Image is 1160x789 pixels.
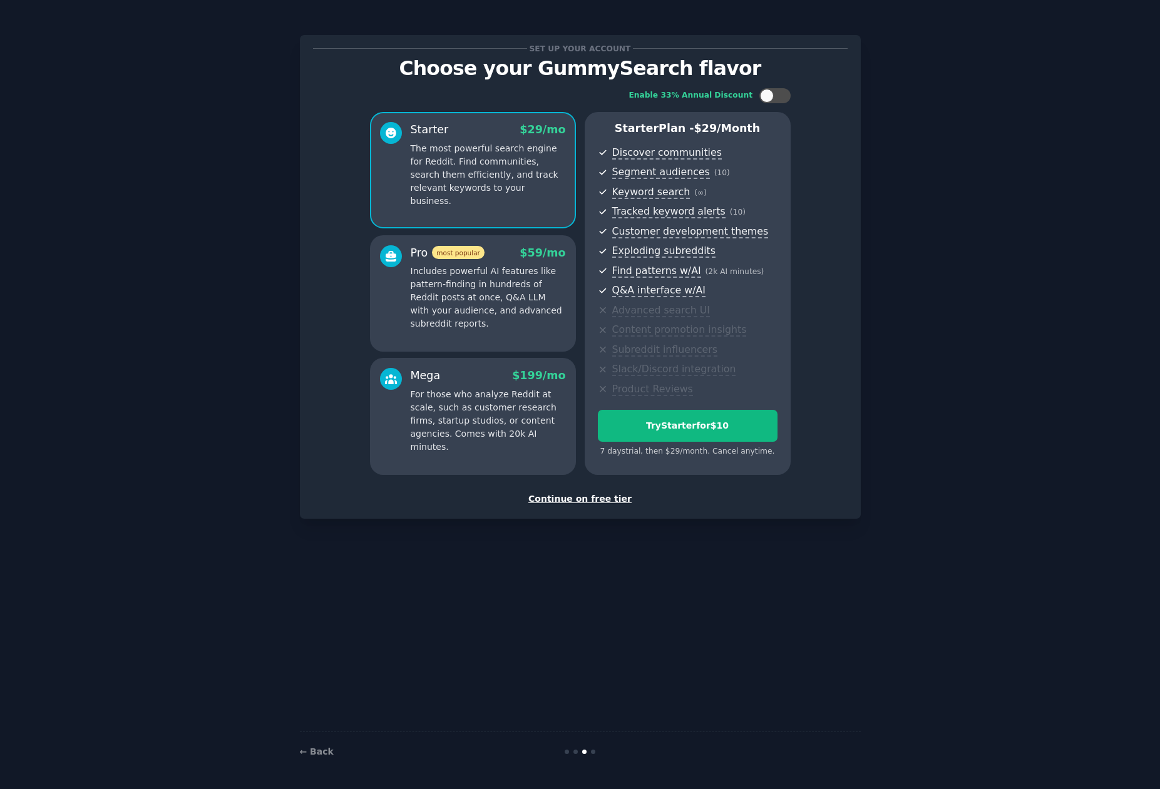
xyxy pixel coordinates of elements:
span: $ 29 /mo [520,123,565,136]
span: $ 29 /month [694,122,761,135]
p: Starter Plan - [598,121,778,136]
span: Q&A interface w/AI [612,284,706,297]
span: Set up your account [527,42,633,55]
span: Discover communities [612,146,722,160]
div: Enable 33% Annual Discount [629,90,753,101]
span: ( ∞ ) [694,188,707,197]
span: ( 2k AI minutes ) [706,267,764,276]
span: ( 10 ) [714,168,730,177]
span: Find patterns w/AI [612,265,701,278]
div: Continue on free tier [313,492,848,506]
span: Customer development themes [612,225,769,238]
span: Exploding subreddits [612,245,716,258]
p: The most powerful search engine for Reddit. Find communities, search them efficiently, and track ... [411,142,566,208]
span: Keyword search [612,186,690,199]
span: ( 10 ) [730,208,746,216]
div: Try Starter for $10 [598,419,777,432]
span: most popular [432,246,485,259]
span: Product Reviews [612,383,693,396]
span: $ 59 /mo [520,247,565,259]
p: For those who analyze Reddit at scale, such as customer research firms, startup studios, or conte... [411,388,566,454]
div: 7 days trial, then $ 29 /month . Cancel anytime. [598,446,778,457]
p: Includes powerful AI features like pattern-finding in hundreds of Reddit posts at once, Q&A LLM w... [411,265,566,330]
div: Pro [411,245,485,261]
p: Choose your GummySearch flavor [313,58,848,79]
span: Slack/Discord integration [612,363,736,376]
span: Subreddit influencers [612,344,717,357]
span: $ 199 /mo [512,369,565,382]
div: Mega [411,368,441,384]
div: Starter [411,122,449,138]
span: Content promotion insights [612,323,747,337]
span: Segment audiences [612,166,710,179]
span: Tracked keyword alerts [612,205,726,218]
button: TryStarterfor$10 [598,410,778,442]
span: Advanced search UI [612,304,710,317]
a: ← Back [300,746,334,756]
